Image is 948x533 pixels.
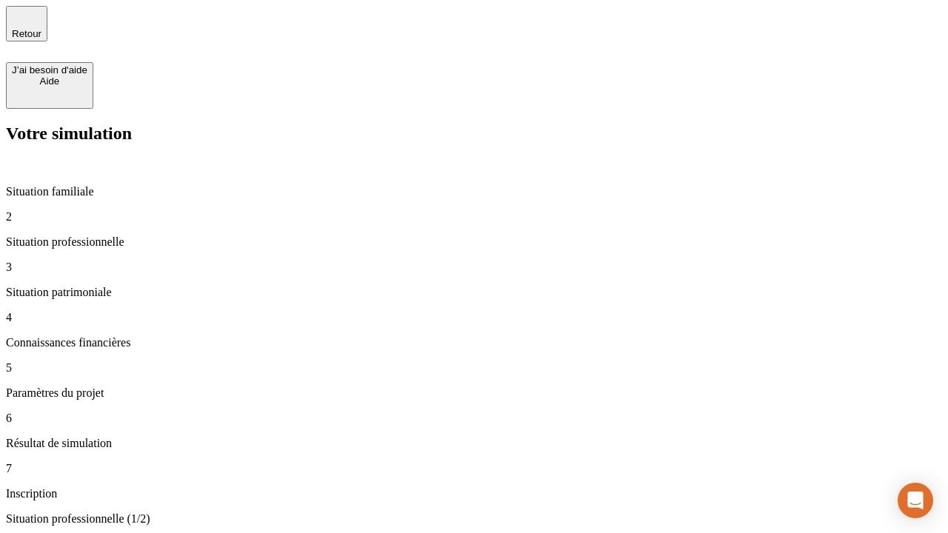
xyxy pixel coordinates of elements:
p: 4 [6,311,942,324]
div: Aide [12,76,87,87]
p: Paramètres du projet [6,386,942,400]
p: Situation professionnelle (1/2) [6,512,942,526]
button: Retour [6,6,47,41]
h2: Votre simulation [6,124,942,144]
div: Open Intercom Messenger [898,483,933,518]
p: Situation familiale [6,185,942,198]
p: 2 [6,210,942,224]
p: 7 [6,462,942,475]
p: 5 [6,361,942,375]
span: Retour [12,28,41,39]
p: Situation patrimoniale [6,286,942,299]
div: J’ai besoin d'aide [12,64,87,76]
p: Résultat de simulation [6,437,942,450]
button: J’ai besoin d'aideAide [6,62,93,109]
p: 6 [6,412,942,425]
p: Situation professionnelle [6,235,942,249]
p: 3 [6,261,942,274]
p: Inscription [6,487,942,500]
p: Connaissances financières [6,336,942,349]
